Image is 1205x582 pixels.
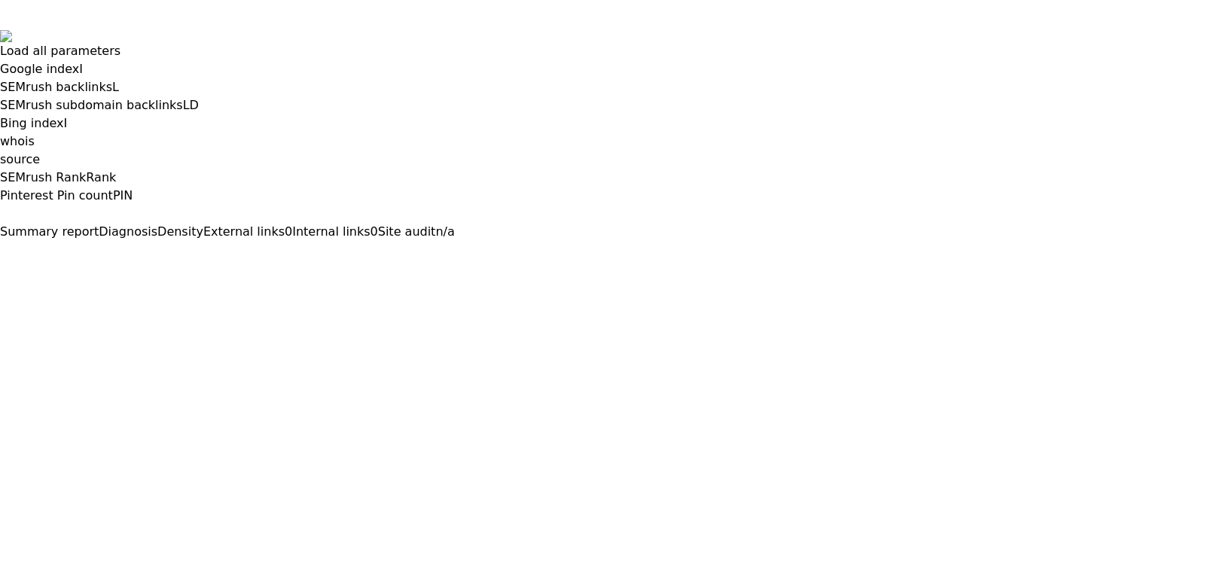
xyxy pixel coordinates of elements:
span: Rank [86,170,116,184]
span: I [79,62,83,76]
span: 0 [371,224,378,239]
span: L [112,80,119,94]
a: Site auditn/a [378,224,455,239]
span: LD [183,98,199,112]
span: n/a [435,224,454,239]
span: External links [203,224,285,239]
span: Site audit [378,224,436,239]
span: PIN [113,188,133,203]
span: 0 [285,224,292,239]
span: I [64,116,68,130]
span: Density [157,224,203,239]
span: Diagnosis [99,224,157,239]
span: Internal links [292,224,370,239]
